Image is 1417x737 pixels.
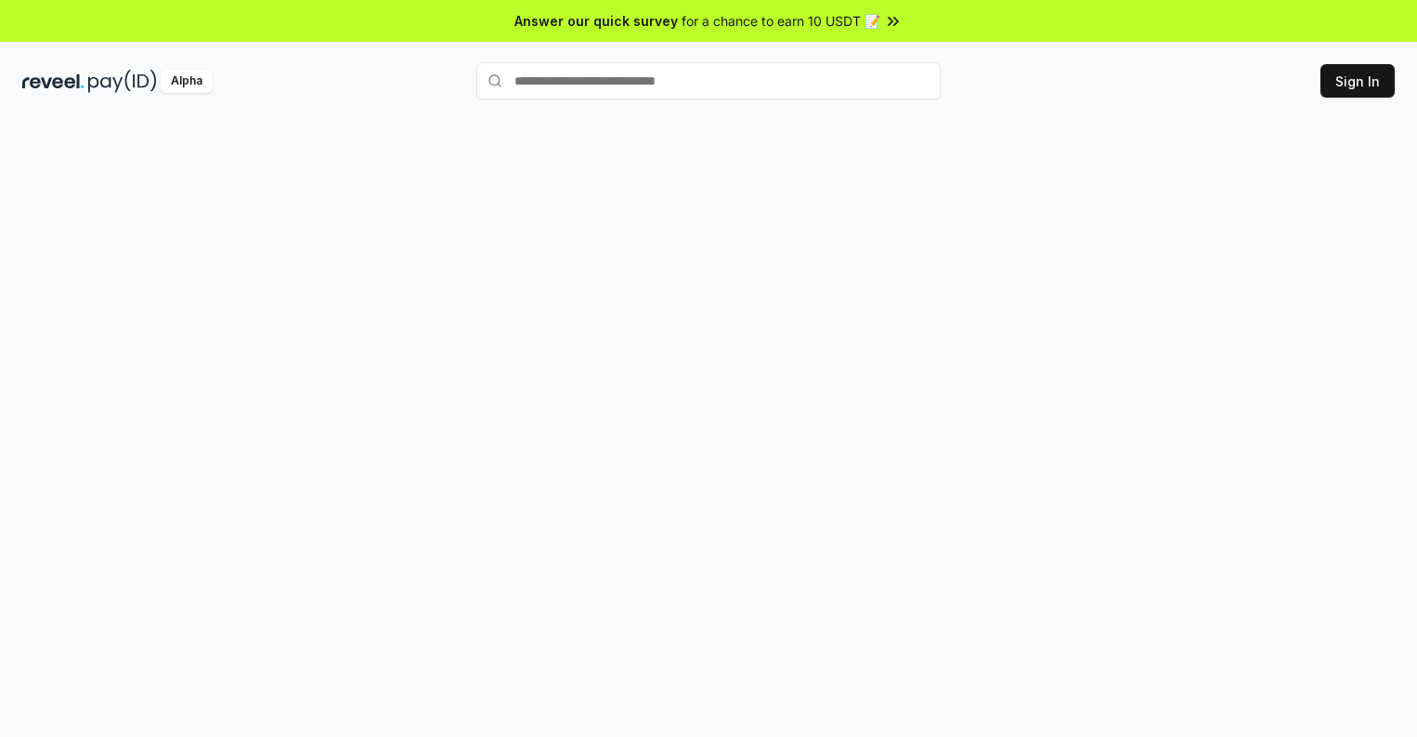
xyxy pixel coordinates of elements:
[22,70,84,93] img: reveel_dark
[161,70,213,93] div: Alpha
[1320,64,1395,98] button: Sign In
[88,70,157,93] img: pay_id
[682,11,880,31] span: for a chance to earn 10 USDT 📝
[514,11,678,31] span: Answer our quick survey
